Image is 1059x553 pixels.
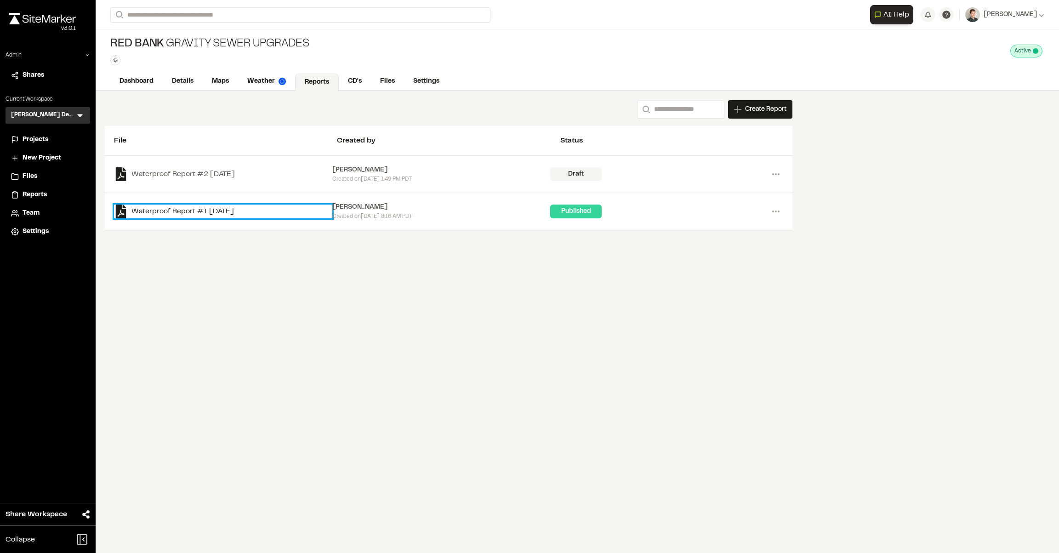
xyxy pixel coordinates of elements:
p: Admin [6,51,22,59]
div: This project is active and counting against your active project count. [1010,45,1042,57]
span: Active [1014,47,1031,55]
a: Waterproof Report #1 [DATE] [114,205,332,218]
a: Waterproof Report #2 [DATE] [114,167,332,181]
div: Gravity Sewer Upgrades [110,37,309,51]
button: Open AI Assistant [870,5,913,24]
button: Search [110,7,127,23]
a: Projects [11,135,85,145]
span: [PERSON_NAME] [984,10,1037,20]
span: Create Report [745,104,786,114]
div: Created by [337,135,560,146]
span: Projects [23,135,48,145]
a: Files [11,171,85,182]
p: Current Workspace [6,95,90,103]
span: Share Workspace [6,509,67,520]
span: Reports [23,190,47,200]
span: Shares [23,70,44,80]
a: Shares [11,70,85,80]
div: Draft [550,167,602,181]
a: Weather [238,73,295,90]
span: New Project [23,153,61,163]
span: This project is active and counting against your active project count. [1033,48,1038,54]
div: [PERSON_NAME] [332,202,551,212]
span: Red Bank [110,37,164,51]
button: [PERSON_NAME] [965,7,1044,22]
div: Created on [DATE] 8:16 AM PDT [332,212,551,221]
h3: [PERSON_NAME] Demo Workspace [11,111,75,120]
a: Files [371,73,404,90]
button: Search [637,100,654,119]
div: Status [560,135,783,146]
div: Open AI Assistant [870,5,917,24]
img: precipai.png [279,78,286,85]
a: Dashboard [110,73,163,90]
div: Created on [DATE] 1:49 PM PDT [332,175,551,183]
a: Reports [11,190,85,200]
a: CD's [339,73,371,90]
span: AI Help [883,9,909,20]
div: File [114,135,337,146]
span: Team [23,208,40,218]
span: Collapse [6,534,35,545]
div: [PERSON_NAME] [332,165,551,175]
a: Maps [203,73,238,90]
div: Published [550,205,602,218]
a: Details [163,73,203,90]
div: Oh geez...please don't... [9,24,76,33]
a: Team [11,208,85,218]
span: Files [23,171,37,182]
a: New Project [11,153,85,163]
img: rebrand.png [9,13,76,24]
span: Settings [23,227,49,237]
a: Settings [11,227,85,237]
a: Reports [295,74,339,91]
button: Edit Tags [110,55,120,65]
a: Settings [404,73,449,90]
img: User [965,7,980,22]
